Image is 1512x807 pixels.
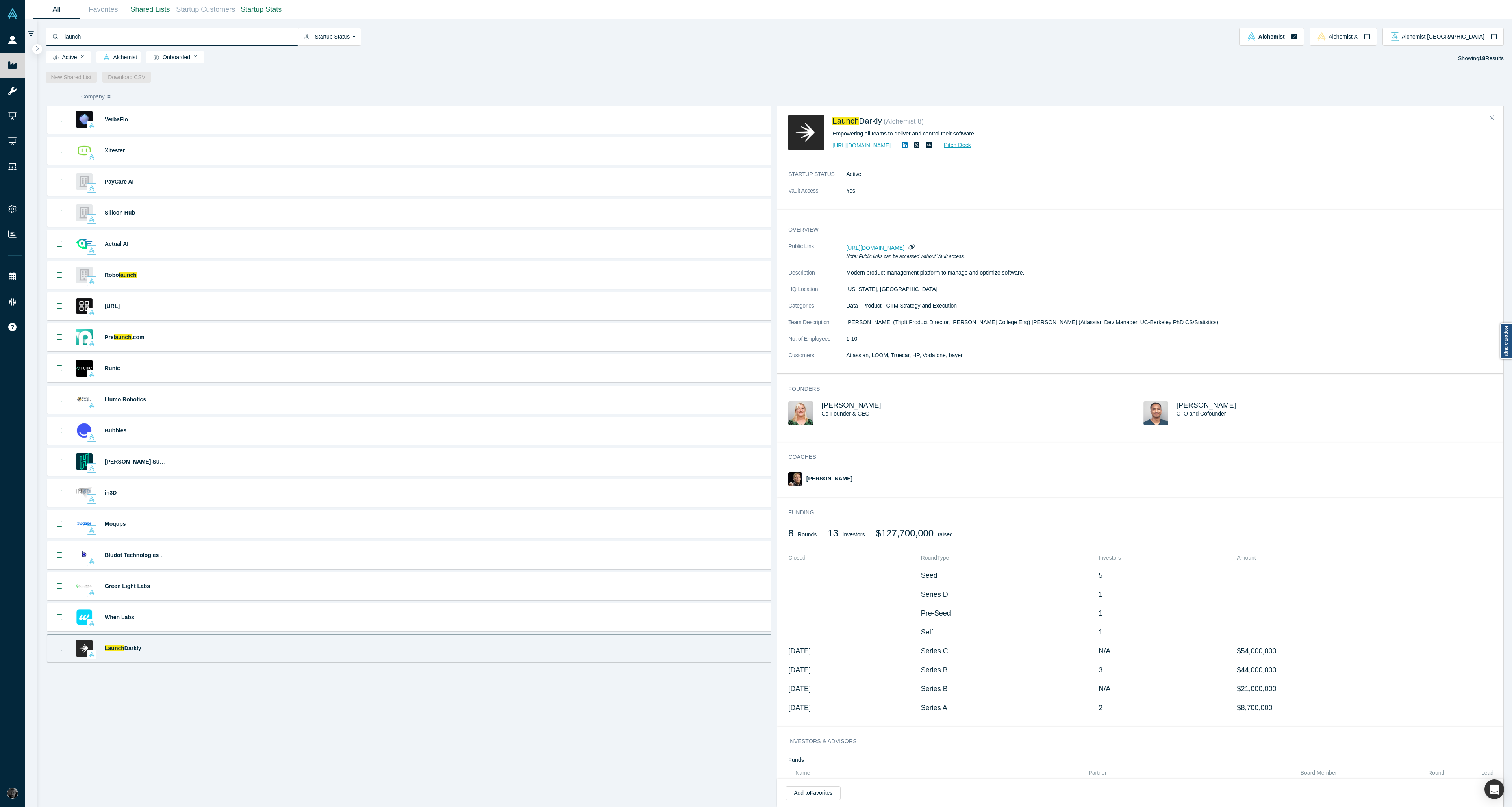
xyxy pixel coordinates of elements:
span: [PERSON_NAME] [806,475,852,482]
button: alchemist Vault LogoAlchemist [1239,28,1304,46]
dt: No. of Employees [788,335,846,351]
th: Round [1425,766,1479,780]
a: Report a bug! [1500,323,1512,359]
th: Partner [1086,766,1297,780]
img: Actual AI's Logo [76,236,93,252]
img: alchemist Vault Logo [89,652,94,657]
img: Bludot Technologies Inc.'s Logo [77,547,92,563]
dd: Active [846,170,1498,178]
span: Public Link [788,242,814,250]
span: Series B [921,685,948,693]
td: 3 [1099,661,1231,680]
th: Amount [1231,550,1498,566]
span: in3D [105,490,117,496]
h3: Coaches [788,453,1487,461]
img: Sean Byrnes [788,472,802,486]
img: Edith Harbaugh's Profile Image [788,401,813,425]
td: N/A [1099,642,1231,661]
button: Bookmark [47,199,72,226]
img: Moqups's Logo [76,516,93,532]
div: Rounds [788,528,817,544]
span: Alchemist [100,54,137,61]
span: Alchemist [1258,34,1285,39]
th: Name [793,766,1086,780]
img: alchemist Vault Logo [89,310,94,315]
img: alchemist Vault Logo [1247,32,1256,41]
img: alchemist Vault Logo [89,341,94,346]
img: Startup status [53,54,59,61]
div: Investors [828,528,865,544]
span: [PERSON_NAME] [1177,401,1236,409]
img: LaunchDarkly's Logo [76,640,93,657]
td: $21,000,000 [1231,680,1498,699]
a: [PERSON_NAME] Surgical [105,458,174,465]
strong: 18 [1479,55,1486,61]
img: Xitester's Logo [76,142,93,159]
img: alchemist Vault Logo [89,403,94,408]
span: Pre-Seed [921,609,951,617]
span: Showing Results [1458,55,1504,61]
a: Shared Lists [127,0,174,19]
span: VerbaFlo [105,116,128,122]
td: 2 [1099,699,1231,718]
span: Data · Product · GTM Strategy and Execution [846,302,957,309]
button: Remove Filter [81,54,84,59]
button: Close [1486,112,1498,124]
button: Add toFavorites [786,786,841,800]
img: Robolaunch's Logo [76,267,93,283]
a: [URL] [105,303,120,309]
button: Bookmark [47,448,72,475]
span: Seed [921,571,938,579]
button: Bookmark [47,510,72,538]
img: PayCare AI 's Logo [76,173,93,190]
td: [DATE] [788,661,921,680]
img: Green Light Labs's Logo [76,578,93,594]
button: Bookmark [47,137,72,164]
img: Alchemist Vault Logo [7,8,18,19]
dt: Categories [788,302,846,318]
a: Illumo Robotics [105,396,146,403]
img: Hubly Surgical's Logo [76,453,93,470]
span: Series B [921,666,948,674]
span: When Labs [105,614,134,620]
span: Silicon Hub [105,210,135,216]
span: 13 [828,528,838,538]
img: alchemist Vault Logo [89,527,94,533]
td: 1 [1099,623,1231,642]
a: Prelaunch.com [105,334,144,340]
span: Bludot Technologies Inc. [105,552,170,558]
span: [PERSON_NAME] [821,401,881,409]
th: Investors [1099,550,1231,566]
img: VerbaFlo's Logo [76,111,93,128]
img: Rami Chousein's Account [7,788,18,799]
img: alchemist Vault Logo [89,621,94,626]
img: alchemist Vault Logo [89,123,94,128]
dt: Description [788,269,846,285]
h3: overview [788,226,1487,234]
button: Download CSV [102,72,151,83]
a: Startup Customers [174,0,238,19]
button: Bookmark [47,324,72,351]
img: alchemist Vault Logo [89,558,94,564]
a: Xitester [105,147,125,154]
td: 1 [1099,585,1231,604]
img: Bubbles's Logo [76,422,93,439]
img: alchemist Vault Logo [104,54,109,60]
span: Robo [105,272,119,278]
dt: HQ Location [788,285,846,302]
button: Bookmark [47,293,72,320]
span: Self [921,628,933,636]
dt: Vault Access [788,187,846,203]
th: Round [921,550,1099,566]
button: alchemist_aj Vault LogoAlchemist [GEOGRAPHIC_DATA] [1382,28,1504,46]
span: [URL][DOMAIN_NAME] [846,245,904,251]
a: Moqups [105,521,126,527]
button: Bookmark [47,635,72,662]
img: in3D's Logo [76,484,93,501]
span: Co-Founder & CEO [821,410,869,417]
dd: [US_STATE], [GEOGRAPHIC_DATA] [846,285,1498,293]
a: LaunchDarkly [832,117,882,125]
span: Bubbles [105,427,126,434]
a: Pitch Deck [935,141,971,150]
